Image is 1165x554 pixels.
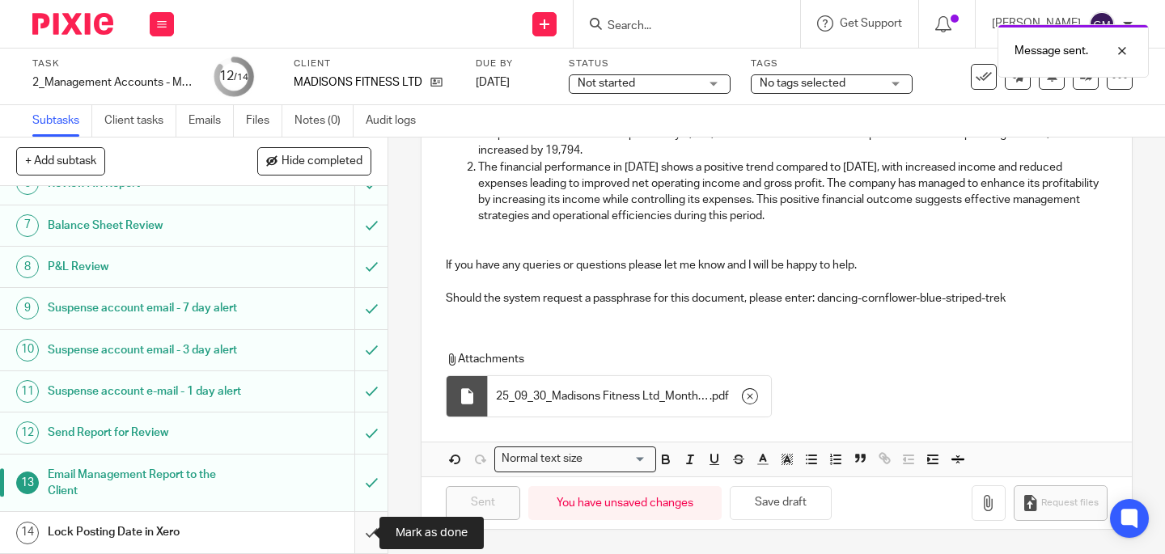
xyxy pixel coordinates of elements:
[760,78,845,89] span: No tags selected
[48,520,242,544] h1: Lock Posting Date in Xero
[16,380,39,403] div: 11
[569,57,731,70] label: Status
[446,351,1097,367] p: Attachments
[578,78,635,89] span: Not started
[16,297,39,319] div: 9
[48,214,242,238] h1: Balance Sheet Review
[496,388,710,404] span: 25_09_30_Madisons Fitness Ltd_Monthly Simple
[588,450,646,467] input: Search for option
[257,147,371,175] button: Hide completed
[16,256,39,278] div: 8
[1014,485,1108,522] button: Request files
[32,74,194,91] div: 2_Management Accounts - Monthly - NEW - FWD
[446,257,1108,273] p: If you have any queries or questions please let me know and I will be happy to help.
[366,105,428,137] a: Audit logs
[498,450,587,467] span: Normal text size
[189,105,234,137] a: Emails
[294,105,354,137] a: Notes (0)
[234,73,248,82] small: /14
[32,13,113,35] img: Pixie
[48,463,242,504] h1: Email Management Report to the Client
[488,376,771,417] div: .
[1041,497,1099,510] span: Request files
[446,290,1108,307] p: Should the system request a passphrase for this document, please enter: dancing-cornflower-blue-s...
[16,339,39,362] div: 10
[730,486,832,521] button: Save draft
[712,388,729,404] span: pdf
[16,214,39,237] div: 7
[476,57,549,70] label: Due by
[294,57,455,70] label: Client
[478,159,1108,225] p: The financial performance in [DATE] shows a positive trend compared to [DATE], with increased inc...
[1015,43,1088,59] p: Message sent.
[48,421,242,445] h1: Send Report for Review
[32,105,92,137] a: Subtasks
[48,338,242,362] h1: Suspense account email - 3 day alert
[32,57,194,70] label: Task
[48,379,242,404] h1: Suspense account e-mail - 1 day alert
[446,486,520,521] input: Sent
[16,147,105,175] button: + Add subtask
[16,472,39,494] div: 13
[16,421,39,444] div: 12
[476,77,510,88] span: [DATE]
[219,67,248,86] div: 12
[48,255,242,279] h1: P&L Review
[294,74,422,91] p: MADISONS FITNESS LTD
[246,105,282,137] a: Files
[528,486,722,521] div: You have unsaved changes
[1089,11,1115,37] img: svg%3E
[104,105,176,137] a: Client tasks
[48,296,242,320] h1: Suspense account email - 7 day alert
[494,446,656,472] div: Search for option
[282,155,362,168] span: Hide completed
[16,522,39,544] div: 14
